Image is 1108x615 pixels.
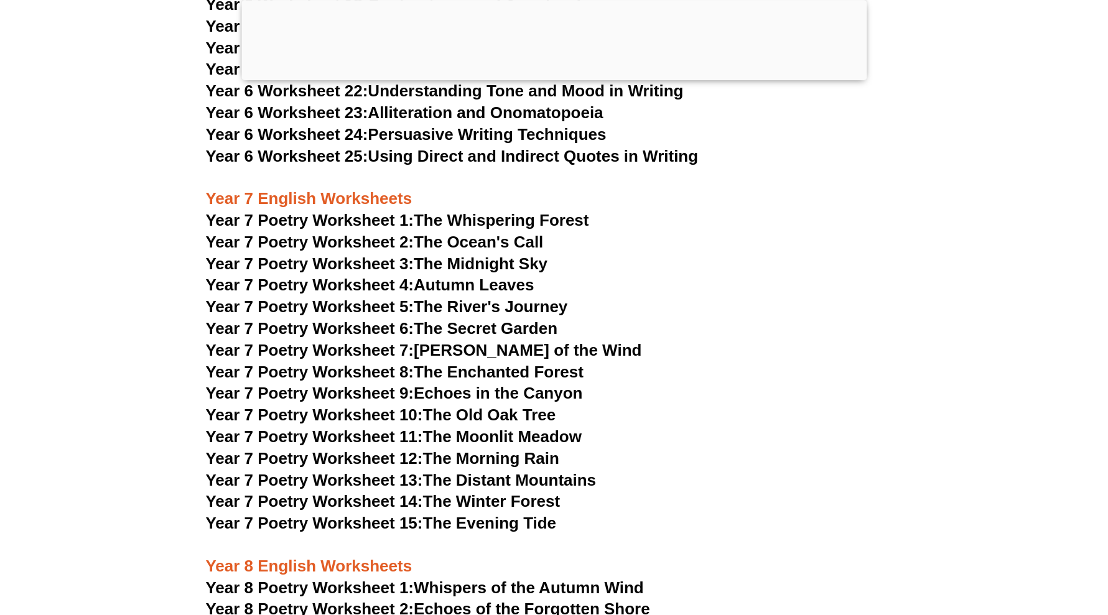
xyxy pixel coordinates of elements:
a: Year 6 Worksheet 25:Using Direct and Indirect Quotes in Writing [206,147,699,165]
a: Year 6 Worksheet 22:Understanding Tone and Mood in Writing [206,81,684,100]
a: Year 6 Worksheet 20:Narrative Types [206,39,488,57]
a: Year 7 Poetry Worksheet 6:The Secret Garden [206,319,558,338]
a: Year 6 Worksheet 21:Summarising and Paraphrasing Texts [206,60,657,78]
a: Year 7 Poetry Worksheet 2:The Ocean's Call [206,233,544,251]
a: Year 6 Worksheet 19:Formal and Informal Letters [206,17,582,35]
a: Year 7 Poetry Worksheet 12:The Morning Rain [206,449,559,468]
span: Year 7 Poetry Worksheet 1: [206,211,414,229]
span: Year 6 Worksheet 22: [206,81,368,100]
span: Year 8 Poetry Worksheet 1: [206,578,414,597]
span: Year 7 Poetry Worksheet 5: [206,297,414,316]
span: Year 7 Poetry Worksheet 2: [206,233,414,251]
a: Year 7 Poetry Worksheet 9:Echoes in the Canyon [206,384,583,402]
span: Year 7 Poetry Worksheet 8: [206,363,414,381]
span: Year 7 Poetry Worksheet 12: [206,449,423,468]
span: Year 6 Worksheet 23: [206,103,368,122]
span: Year 6 Worksheet 19: [206,17,368,35]
a: Year 6 Worksheet 23:Alliteration and Onomatopoeia [206,103,603,122]
a: Year 6 Worksheet 24:Persuasive Writing Techniques [206,125,607,144]
h3: Year 8 English Worksheets [206,535,903,577]
span: Year 7 Poetry Worksheet 13: [206,471,423,489]
a: Year 7 Poetry Worksheet 5:The River's Journey [206,297,568,316]
span: Year 6 Worksheet 20: [206,39,368,57]
a: Year 7 Poetry Worksheet 13:The Distant Mountains [206,471,597,489]
span: Year 7 Poetry Worksheet 3: [206,254,414,273]
span: Year 7 Poetry Worksheet 9: [206,384,414,402]
span: Year 7 Poetry Worksheet 15: [206,514,423,532]
span: Year 6 Worksheet 25: [206,147,368,165]
a: Year 7 Poetry Worksheet 8:The Enchanted Forest [206,363,584,381]
a: Year 7 Poetry Worksheet 15:The Evening Tide [206,514,557,532]
a: Year 7 Poetry Worksheet 11:The Moonlit Meadow [206,427,582,446]
h3: Year 7 English Worksheets [206,167,903,210]
span: Year 7 Poetry Worksheet 10: [206,405,423,424]
a: Year 7 Poetry Worksheet 3:The Midnight Sky [206,254,548,273]
span: Year 6 Worksheet 24: [206,125,368,144]
span: Year 7 Poetry Worksheet 4: [206,275,414,294]
a: Year 7 Poetry Worksheet 14:The Winter Forest [206,492,561,511]
a: Year 8 Poetry Worksheet 1:Whispers of the Autumn Wind [206,578,644,597]
a: Year 7 Poetry Worksheet 7:[PERSON_NAME] of the Wind [206,341,642,359]
span: Year 7 Poetry Worksheet 7: [206,341,414,359]
span: Year 7 Poetry Worksheet 14: [206,492,423,511]
span: Year 7 Poetry Worksheet 6: [206,319,414,338]
a: Year 7 Poetry Worksheet 4:Autumn Leaves [206,275,534,294]
span: Year 7 Poetry Worksheet 11: [206,427,423,446]
span: Year 6 Worksheet 21: [206,60,368,78]
a: Year 7 Poetry Worksheet 1:The Whispering Forest [206,211,589,229]
a: Year 7 Poetry Worksheet 10:The Old Oak Tree [206,405,556,424]
iframe: Chat Widget [901,474,1108,615]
